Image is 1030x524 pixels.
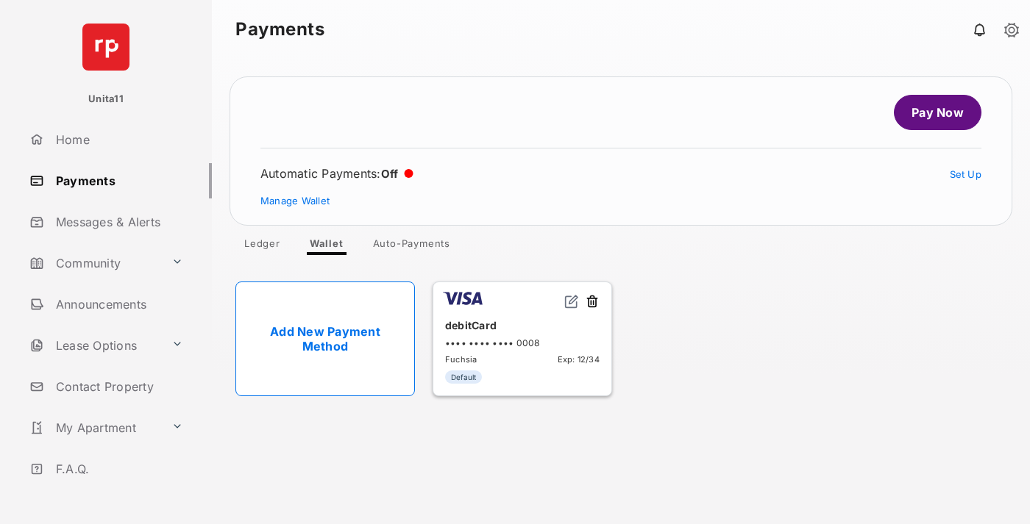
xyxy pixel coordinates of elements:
a: Lease Options [24,328,166,363]
a: Home [24,122,212,157]
a: Auto-Payments [361,237,462,255]
strong: Payments [235,21,324,38]
a: Messages & Alerts [24,204,212,240]
a: Ledger [232,237,292,255]
a: Wallet [298,237,355,255]
img: svg+xml;base64,PHN2ZyB4bWxucz0iaHR0cDovL3d3dy53My5vcmcvMjAwMC9zdmciIHdpZHRoPSI2NCIgaGVpZ2h0PSI2NC... [82,24,129,71]
img: svg+xml;base64,PHN2ZyB2aWV3Qm94PSIwIDAgMjQgMjQiIHdpZHRoPSIxNiIgaGVpZ2h0PSIxNiIgZmlsbD0ibm9uZSIgeG... [564,294,579,309]
a: Payments [24,163,212,198]
div: debitCard [445,313,600,337]
a: Announcements [24,287,212,322]
span: Off [381,167,399,181]
a: My Apartment [24,410,166,445]
a: Add New Payment Method [235,281,415,396]
div: Automatic Payments : [260,166,413,181]
span: Exp: 12/34 [558,354,600,365]
a: Community [24,245,166,281]
a: Contact Property [24,369,212,404]
a: Manage Wallet [260,195,330,207]
div: •••• •••• •••• 0008 [445,337,600,348]
span: Fuchsia [445,354,477,365]
p: Unita11 [88,92,124,107]
a: Set Up [950,168,982,180]
a: F.A.Q. [24,451,212,487]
